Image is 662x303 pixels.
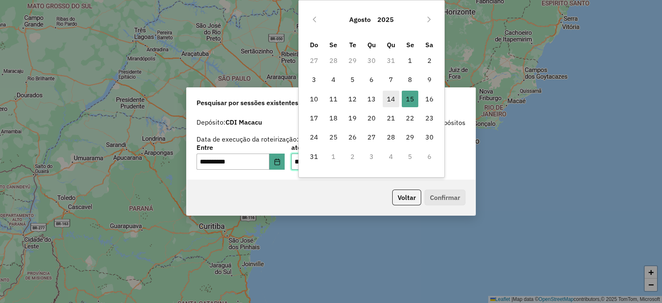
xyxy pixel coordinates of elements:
[402,129,418,145] span: 29
[362,147,381,166] td: 3
[425,41,433,49] span: Sa
[310,41,318,49] span: Do
[383,91,399,107] span: 14
[363,129,380,145] span: 27
[306,110,322,126] span: 17
[381,127,401,147] td: 28
[420,147,439,166] td: 6
[421,52,438,69] span: 2
[374,10,397,29] button: Choose Year
[420,70,439,89] td: 9
[325,110,342,126] span: 18
[401,51,420,70] td: 1
[306,71,322,88] span: 3
[402,110,418,126] span: 22
[343,108,362,127] td: 19
[421,71,438,88] span: 9
[406,41,414,49] span: Se
[343,147,362,166] td: 2
[343,89,362,108] td: 12
[401,70,420,89] td: 8
[362,108,381,127] td: 20
[401,108,420,127] td: 22
[401,127,420,147] td: 29
[329,41,337,49] span: Se
[197,134,299,144] label: Data de execução da roteirização:
[344,129,361,145] span: 26
[344,110,361,126] span: 19
[420,127,439,147] td: 30
[387,41,395,49] span: Qu
[343,127,362,147] td: 26
[367,41,376,49] span: Qu
[362,89,381,108] td: 13
[392,190,421,205] button: Voltar
[325,91,342,107] span: 11
[381,147,401,166] td: 4
[269,154,285,170] button: Choose Date
[362,51,381,70] td: 30
[381,108,401,127] td: 21
[197,117,262,127] label: Depósito:
[305,51,324,70] td: 27
[383,71,399,88] span: 7
[305,70,324,89] td: 3
[381,70,401,89] td: 7
[420,51,439,70] td: 2
[324,108,343,127] td: 18
[197,98,298,108] span: Pesquisar por sessões existentes
[362,127,381,147] td: 27
[306,129,322,145] span: 24
[421,91,438,107] span: 16
[344,91,361,107] span: 12
[305,127,324,147] td: 24
[344,71,361,88] span: 5
[421,110,438,126] span: 23
[363,110,380,126] span: 20
[346,10,374,29] button: Choose Month
[225,118,262,126] strong: CDI Macacu
[420,108,439,127] td: 23
[324,51,343,70] td: 28
[381,51,401,70] td: 31
[308,13,321,26] button: Previous Month
[421,129,438,145] span: 30
[305,89,324,108] td: 10
[422,13,436,26] button: Next Month
[197,142,285,152] label: Entre
[343,70,362,89] td: 5
[343,51,362,70] td: 29
[362,70,381,89] td: 6
[324,127,343,147] td: 25
[402,71,418,88] span: 8
[383,129,399,145] span: 28
[401,147,420,166] td: 5
[306,148,322,165] span: 31
[305,108,324,127] td: 17
[325,129,342,145] span: 25
[402,91,418,107] span: 15
[401,89,420,108] td: 15
[402,52,418,69] span: 1
[324,70,343,89] td: 4
[324,147,343,166] td: 1
[420,89,439,108] td: 16
[363,71,380,88] span: 6
[291,142,379,152] label: até
[325,71,342,88] span: 4
[363,91,380,107] span: 13
[305,147,324,166] td: 31
[324,89,343,108] td: 11
[383,110,399,126] span: 21
[381,89,401,108] td: 14
[349,41,356,49] span: Te
[306,91,322,107] span: 10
